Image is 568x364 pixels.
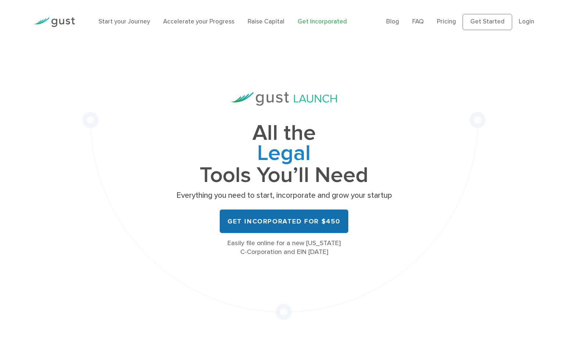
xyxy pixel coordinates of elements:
[437,18,456,25] a: Pricing
[98,18,150,25] a: Start your Journey
[298,18,347,25] a: Get Incorporated
[248,18,284,25] a: Raise Capital
[412,18,424,25] a: FAQ
[174,143,394,165] span: Legal
[174,190,394,201] p: Everything you need to start, incorporate and grow your startup
[220,210,348,233] a: Get Incorporated for $450
[231,92,337,106] img: Gust Launch Logo
[34,17,75,27] img: Gust Logo
[163,18,234,25] a: Accelerate your Progress
[463,14,512,30] a: Get Started
[519,18,534,25] a: Login
[174,123,394,185] h1: All the Tools You’ll Need
[386,18,399,25] a: Blog
[174,239,394,256] div: Easily file online for a new [US_STATE] C-Corporation and EIN [DATE]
